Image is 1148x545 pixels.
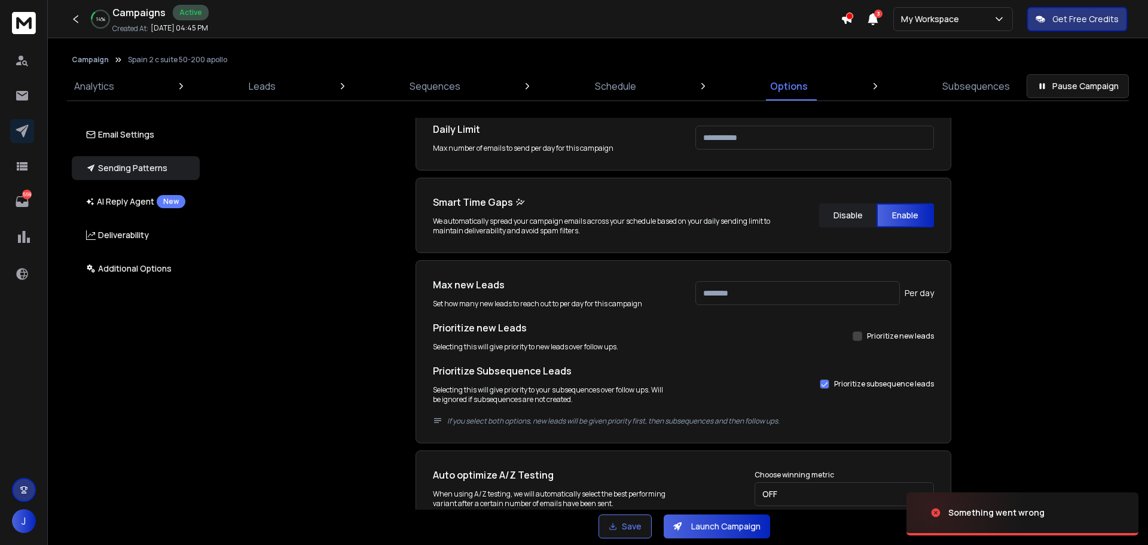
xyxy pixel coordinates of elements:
[1027,7,1127,31] button: Get Free Credits
[942,79,1010,93] p: Subsequences
[249,79,276,93] p: Leads
[96,16,105,23] p: 14 %
[112,24,148,34] p: Created At:
[10,190,34,214] a: 559
[770,79,808,93] p: Options
[948,507,1045,519] div: Something went wrong
[151,23,208,33] p: [DATE] 04:45 PM
[128,55,227,65] p: Spain 2 c suite 50-200 apollo
[433,122,671,136] h1: Daily Limit
[595,79,636,93] p: Schedule
[588,72,643,101] a: Schedule
[74,79,114,93] p: Analytics
[242,72,283,101] a: Leads
[906,480,1026,545] img: image
[12,509,36,533] button: J
[402,72,468,101] a: Sequences
[67,72,121,101] a: Analytics
[410,79,460,93] p: Sequences
[112,5,166,20] h1: Campaigns
[763,72,815,101] a: Options
[22,190,32,199] p: 559
[86,129,154,141] p: Email Settings
[1052,13,1119,25] p: Get Free Credits
[935,72,1017,101] a: Subsequences
[874,10,883,18] span: 3
[72,123,200,147] button: Email Settings
[901,13,964,25] p: My Workspace
[72,55,109,65] button: Campaign
[1027,74,1129,98] button: Pause Campaign
[173,5,209,20] div: Active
